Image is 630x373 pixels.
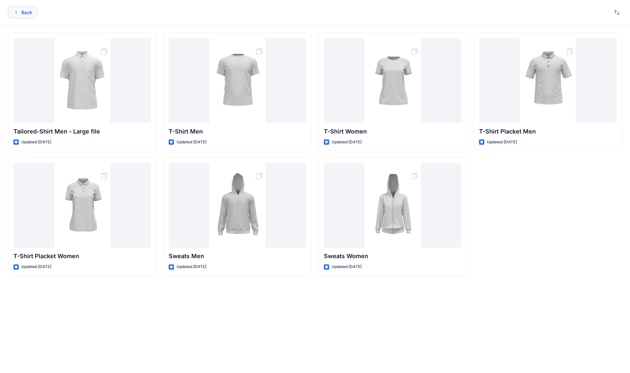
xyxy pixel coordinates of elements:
[8,7,38,18] button: Back
[479,38,617,123] a: T-Shirt Placket Men
[487,139,517,146] p: Updated [DATE]
[21,263,51,270] p: Updated [DATE]
[13,163,151,248] a: T-Shirt Placket Women
[13,127,151,136] p: Tailored-Shirt Men - Large file
[177,263,206,270] p: Updated [DATE]
[169,163,306,248] a: Sweats Men
[332,139,362,146] p: Updated [DATE]
[13,38,151,123] a: Tailored-Shirt Men - Large file
[169,38,306,123] a: T-Shirt Men
[13,252,151,261] p: T-Shirt Placket Women
[169,252,306,261] p: Sweats Men
[177,139,206,146] p: Updated [DATE]
[324,127,461,136] p: T-Shirt Women
[479,127,617,136] p: T-Shirt Placket Men
[324,163,461,248] a: Sweats Women
[324,38,461,123] a: T-Shirt Women
[169,127,306,136] p: T-Shirt Men
[324,252,461,261] p: Sweats Women
[21,139,51,146] p: Updated [DATE]
[332,263,362,270] p: Updated [DATE]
